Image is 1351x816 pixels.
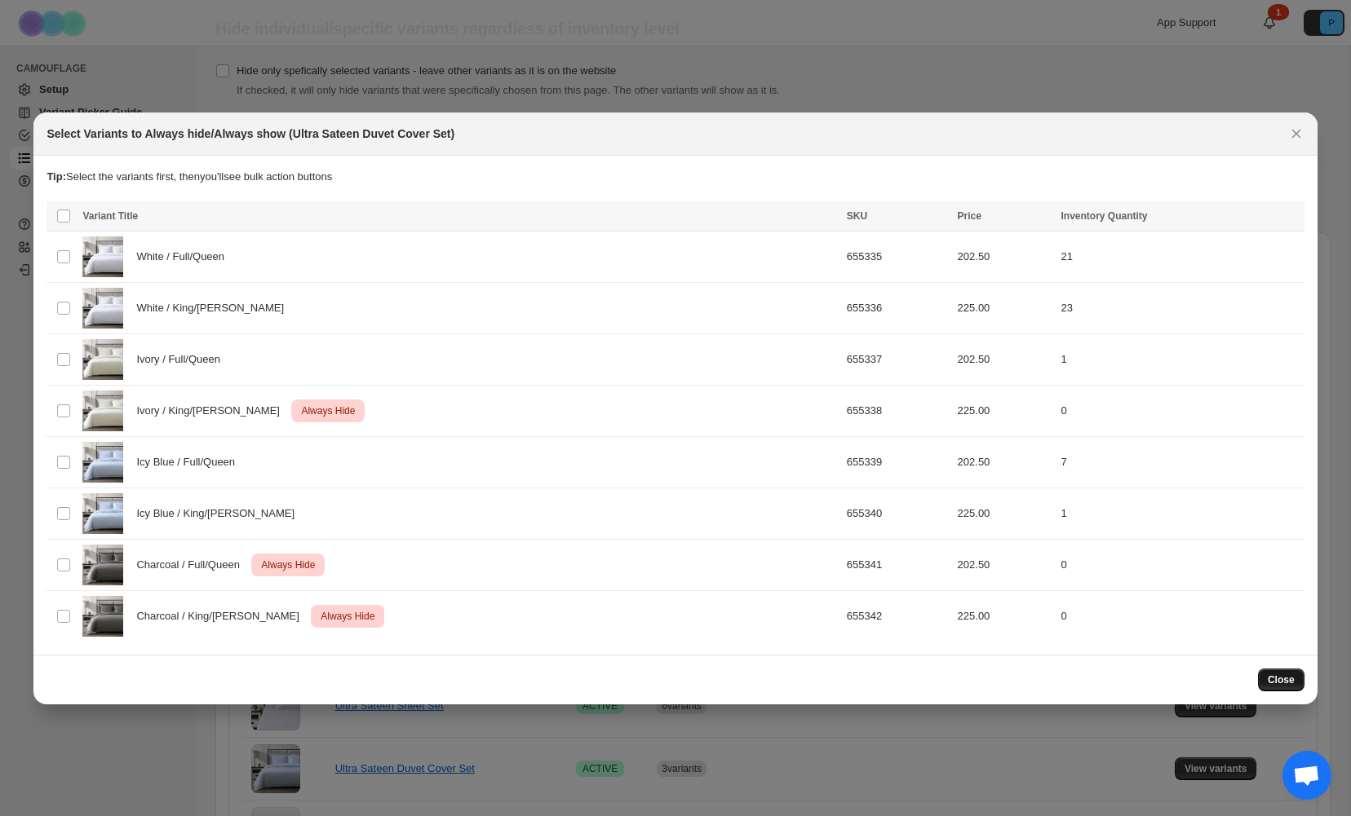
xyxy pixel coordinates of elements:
[842,590,953,642] td: 655342
[136,249,233,265] span: White / Full/Queen
[842,385,953,436] td: 655338
[47,170,66,183] strong: Tip:
[842,487,953,539] td: 655340
[1258,668,1304,691] button: Close
[953,436,1056,487] td: 202.50
[317,606,378,626] span: Always Hide
[47,126,454,142] h2: Select Variants to Always hide/Always show (Ultra Sateen Duvet Cover Set)
[82,339,123,380] img: ivory-ultra-sateen1_a7d3d4a2-f093-406f-8fd8-762b39627f28.jpg
[82,442,123,483] img: icyblue-ultra-sateen1_f6d97cf3-b711-4f0b-aea0-6771b590917c.jpg
[136,608,308,624] span: Charcoal / King/[PERSON_NAME]
[958,210,981,222] span: Price
[842,436,953,487] td: 655339
[136,505,303,522] span: Icy Blue / King/[PERSON_NAME]
[136,351,228,368] span: Ivory / Full/Queen
[842,333,953,385] td: 655337
[1056,385,1304,436] td: 0
[136,403,288,419] span: Ivory / King/[PERSON_NAME]
[953,282,1056,333] td: 225.00
[136,300,292,316] span: White / King/[PERSON_NAME]
[842,282,953,333] td: 655336
[953,590,1056,642] td: 225.00
[847,210,867,222] span: SKU
[136,557,248,573] span: Charcoal / Full/Queen
[1282,751,1331,800] div: Open chat
[1056,231,1304,282] td: 21
[1056,590,1304,642] td: 0
[82,236,123,277] img: white-ultra-sateen1_128b03d8-ecbe-4ea8-a596-a8b5741539ad.jpg
[258,555,318,575] span: Always Hide
[82,493,123,534] img: icyblue-ultra-sateen1_f6d97cf3-b711-4f0b-aea0-6771b590917c.jpg
[1285,122,1308,145] button: Close
[136,454,244,470] span: Icy Blue / Full/Queen
[82,596,123,637] img: carbon-ultra-sateen1.jpg
[298,401,358,421] span: Always Hide
[82,545,123,585] img: carbon-ultra-sateen1.jpg
[842,231,953,282] td: 655335
[82,288,123,329] img: white-ultra-sateen1_128b03d8-ecbe-4ea8-a596-a8b5741539ad.jpg
[953,333,1056,385] td: 202.50
[82,390,123,431] img: ivory-ultra-sateen1_a7d3d4a2-f093-406f-8fd8-762b39627f28.jpg
[953,539,1056,590] td: 202.50
[842,539,953,590] td: 655341
[1056,436,1304,487] td: 7
[953,385,1056,436] td: 225.00
[953,487,1056,539] td: 225.00
[1056,539,1304,590] td: 0
[1056,333,1304,385] td: 1
[1056,282,1304,333] td: 23
[953,231,1056,282] td: 202.50
[47,169,1304,185] p: Select the variants first, then you'll see bulk action buttons
[1268,673,1295,686] span: Close
[82,210,138,222] span: Variant Title
[1061,210,1148,222] span: Inventory Quantity
[1056,487,1304,539] td: 1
